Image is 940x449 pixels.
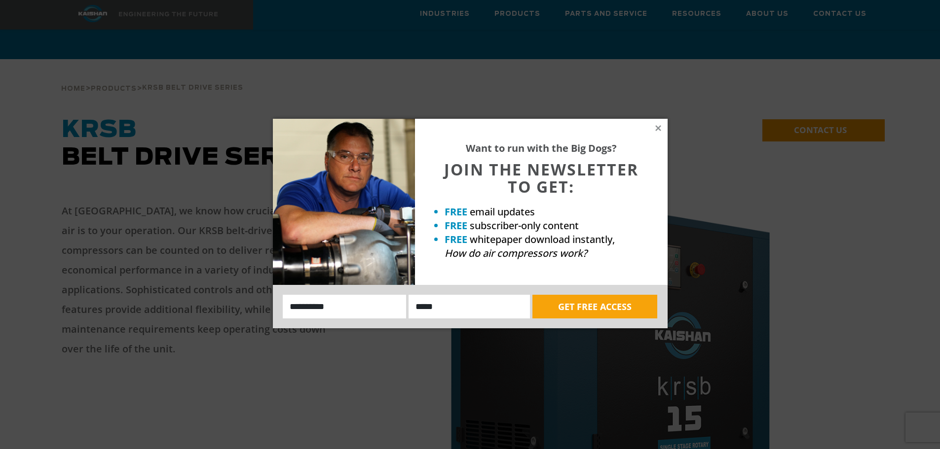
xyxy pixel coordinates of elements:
span: email updates [470,205,535,218]
strong: FREE [445,233,467,246]
em: How do air compressors work? [445,246,587,260]
input: Email [409,295,530,318]
strong: FREE [445,205,467,218]
span: whitepaper download instantly, [470,233,615,246]
button: Close [654,124,663,133]
span: subscriber-only content [470,219,579,232]
button: GET FREE ACCESS [532,295,657,318]
strong: FREE [445,219,467,232]
strong: Want to run with the Big Dogs? [466,141,617,155]
span: JOIN THE NEWSLETTER TO GET: [444,159,639,197]
input: Name: [283,295,407,318]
